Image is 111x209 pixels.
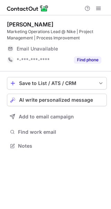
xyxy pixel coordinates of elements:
button: Notes [7,141,107,151]
span: Email Unavailable [17,46,58,52]
span: Find work email [18,129,104,135]
img: ContactOut v5.3.10 [7,4,49,13]
button: Reveal Button [74,56,101,63]
span: Add to email campaign [19,114,74,119]
button: Find work email [7,127,107,137]
div: [PERSON_NAME] [7,21,53,28]
span: AI write personalized message [19,97,93,103]
button: Add to email campaign [7,110,107,123]
span: Notes [18,143,104,149]
div: Save to List / ATS / CRM [19,80,95,86]
button: AI write personalized message [7,94,107,106]
div: Marketing Operations Lead @ Nike | Project Management | Process Improvement [7,29,107,41]
button: save-profile-one-click [7,77,107,90]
